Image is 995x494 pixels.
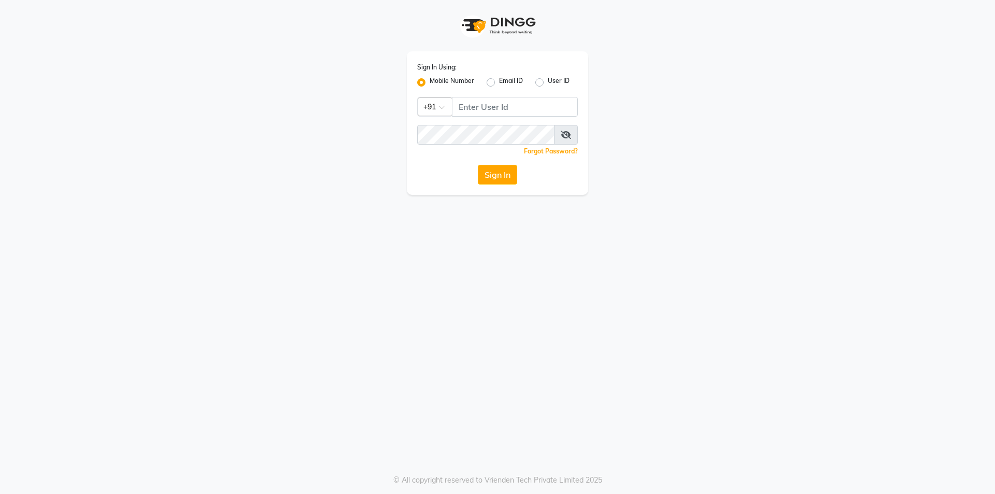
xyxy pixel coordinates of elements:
label: Mobile Number [430,76,474,89]
label: Sign In Using: [417,63,457,72]
input: Username [417,125,555,145]
img: logo1.svg [456,10,539,41]
label: Email ID [499,76,523,89]
input: Username [452,97,578,117]
button: Sign In [478,165,517,185]
a: Forgot Password? [524,147,578,155]
label: User ID [548,76,570,89]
